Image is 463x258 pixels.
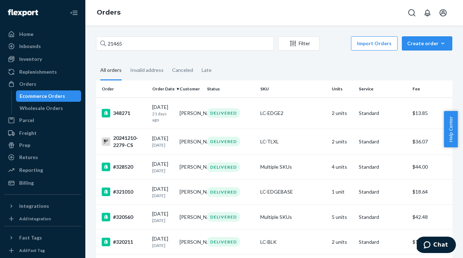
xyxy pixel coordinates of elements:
[278,36,319,51] button: Filter
[180,86,201,92] div: Customer
[257,205,329,230] td: Multiple SKUs
[177,98,204,128] td: [PERSON_NAME]
[444,111,458,147] button: Help Center
[359,163,406,170] p: Standard
[152,135,174,148] div: [DATE]
[19,56,42,63] div: Inventory
[4,78,81,90] a: Orders
[152,185,174,199] div: [DATE]
[4,200,81,212] button: Integrations
[19,216,51,222] div: Add Integration
[152,235,174,248] div: [DATE]
[96,80,149,98] th: Order
[91,2,126,23] ol: breadcrumbs
[19,68,57,75] div: Replenishments
[329,128,356,154] td: 2 units
[4,53,81,65] a: Inventory
[329,179,356,204] td: 1 unit
[329,154,356,179] td: 4 units
[402,36,452,51] button: Create order
[8,9,38,16] img: Flexport logo
[359,110,406,117] p: Standard
[19,179,34,186] div: Billing
[4,232,81,243] button: Fast Tags
[19,202,49,210] div: Integrations
[102,135,147,149] div: 20241210-2279-CS
[405,6,419,20] button: Open Search Box
[207,187,240,197] div: DELIVERED
[100,61,122,80] div: All orders
[19,130,37,137] div: Freight
[410,154,452,179] td: $44.00
[329,230,356,254] td: 2 units
[278,40,319,47] div: Filter
[260,238,326,246] div: LC-BLK
[16,102,81,114] a: Wholesale Orders
[207,162,240,172] div: DELIVERED
[102,188,147,196] div: #321010
[4,127,81,139] a: Freight
[172,61,193,79] div: Canceled
[19,154,38,161] div: Returns
[20,105,63,112] div: Wholesale Orders
[130,61,164,79] div: Invalid address
[436,6,450,20] button: Open account menu
[207,237,240,247] div: DELIVERED
[257,80,329,98] th: SKU
[329,205,356,230] td: 5 units
[329,98,356,128] td: 2 units
[4,28,81,40] a: Home
[257,154,329,179] td: Multiple SKUs
[19,80,36,88] div: Orders
[4,41,81,52] a: Inbounds
[102,109,147,117] div: 348271
[16,90,81,102] a: Ecommerce Orders
[359,188,406,195] p: Standard
[177,205,204,230] td: [PERSON_NAME]
[204,80,257,98] th: Status
[177,179,204,204] td: [PERSON_NAME]
[152,193,174,199] p: [DATE]
[96,36,274,51] input: Search orders
[207,108,240,118] div: DELIVERED
[4,164,81,176] a: Reporting
[152,217,174,223] p: [DATE]
[359,138,406,145] p: Standard
[410,205,452,230] td: $42.48
[4,66,81,78] a: Replenishments
[329,80,356,98] th: Units
[97,9,121,16] a: Orders
[102,213,147,221] div: #320560
[4,177,81,189] a: Billing
[4,215,81,223] a: Add Integration
[260,138,326,145] div: LC-TLXL
[19,31,33,38] div: Home
[410,98,452,128] td: $13.85
[152,104,174,123] div: [DATE]
[351,36,398,51] button: Import Orders
[207,137,240,146] div: DELIVERED
[410,179,452,204] td: $18.64
[4,246,81,255] a: Add Fast Tag
[19,142,30,149] div: Prep
[19,234,42,241] div: Fast Tags
[20,93,65,100] div: Ecommerce Orders
[177,128,204,154] td: [PERSON_NAME]
[152,168,174,174] p: [DATE]
[420,6,435,20] button: Open notifications
[19,117,34,124] div: Parcel
[207,212,240,222] div: DELIVERED
[260,188,326,195] div: LC-EDGEBASE
[410,230,452,254] td: $13.57
[152,160,174,174] div: [DATE]
[102,163,147,171] div: #328520
[177,154,204,179] td: [PERSON_NAME]
[410,80,452,98] th: Fee
[410,128,452,154] td: $36.07
[417,237,456,254] iframe: Opens a widget where you can chat to one of our agents
[149,80,177,98] th: Order Date
[152,210,174,223] div: [DATE]
[359,238,406,246] p: Standard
